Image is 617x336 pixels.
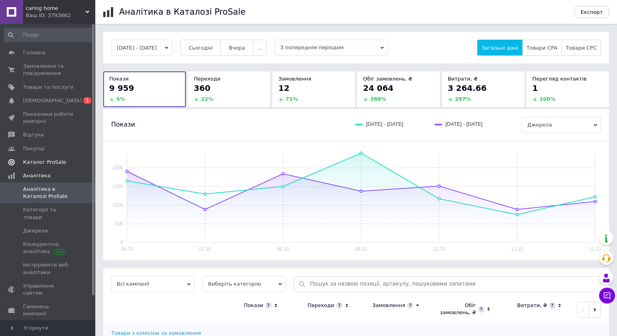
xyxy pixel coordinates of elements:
span: Інструменти веб-аналітики [23,261,73,276]
span: 12 [278,83,289,93]
span: Покази [109,76,129,82]
span: ... [257,45,262,51]
text: 2000 [112,165,123,171]
button: Чат з покупцем [599,288,615,303]
button: Сьогодні [180,40,221,56]
div: Обіг замовлень, ₴ [435,302,476,316]
span: 24 064 [363,83,393,93]
div: Переходи [307,302,334,309]
span: caring home [26,5,85,12]
span: 9 959 [109,83,134,93]
span: Експорт [581,9,603,15]
span: Джерела [23,227,48,234]
span: 71 % [285,96,298,102]
text: 12.10 [589,246,601,252]
button: Експорт [575,6,609,18]
span: Каталог ProSale [23,159,66,166]
span: Замовлення та повідомлення [23,63,73,77]
span: Конкурентна аналітика [23,241,73,255]
span: 22 % [201,96,213,102]
input: Пошук за назвою позиції, артикулу, пошуковими запитами [310,276,597,292]
span: Переходи [194,76,220,82]
text: 0 [120,240,123,245]
div: Покази [244,302,263,309]
button: Товари CPA [522,40,561,56]
span: Сьогодні [189,45,213,51]
text: 08.10 [277,246,289,252]
span: 297 % [455,96,471,102]
span: 5 % [116,96,125,102]
span: Товари та послуги [23,84,73,91]
button: Вчора [220,40,253,56]
div: Замовлення [372,302,405,309]
h1: Аналітика в Каталозі ProSale [119,7,245,17]
span: Всі кампанії [111,276,195,292]
text: 500 [115,221,123,227]
span: Аналітика [23,172,50,179]
button: ... [253,40,266,56]
span: [DEMOGRAPHIC_DATA] [23,97,82,104]
span: Товари CPA [526,45,557,51]
span: Витрати, ₴ [448,76,478,82]
span: Замовлення [278,76,311,82]
span: 1 [83,97,91,104]
span: 100 % [540,96,555,102]
span: Показники роботи компанії [23,111,73,125]
span: Загальні дані [482,45,518,51]
button: Загальні дані [477,40,523,56]
text: 07.10 [199,246,211,252]
text: 1500 [112,184,123,189]
span: Вчора [229,45,245,51]
div: Витрати, ₴ [517,302,547,309]
span: Обіг замовлень, ₴ [363,76,412,82]
span: Управління сайтом [23,282,73,297]
span: Категорії та товари [23,206,73,221]
span: 388 % [370,96,386,102]
button: [DATE] - [DATE] [111,40,172,56]
text: 09.10 [355,246,367,252]
span: Покупці [23,145,44,152]
text: 06.10 [121,246,133,252]
div: Ваш ID: 3793662 [26,12,95,19]
span: Відгуки [23,131,44,138]
text: 11.10 [511,246,523,252]
span: Виберіть категорію [202,276,286,292]
span: Гаманець компанії [23,303,73,317]
text: 10.10 [433,246,445,252]
span: 1 [532,83,538,93]
span: 3 264.66 [448,83,487,93]
span: З попереднім періодом [275,40,388,56]
span: Товари CPC [566,45,597,51]
text: 1000 [112,202,123,208]
button: Товари CPC [561,40,601,56]
input: Пошук [4,28,94,42]
span: Перегляд контактів [532,76,587,82]
span: Аналітика в Каталозі ProSale [23,186,73,200]
span: 360 [194,83,210,93]
span: Покази [111,120,135,129]
span: Головна [23,49,45,56]
span: Джерела [522,117,601,133]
